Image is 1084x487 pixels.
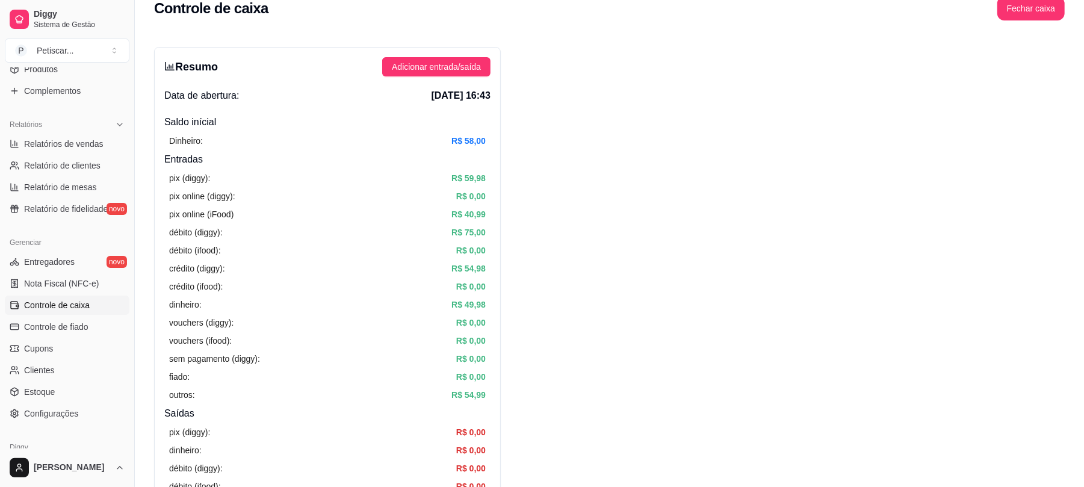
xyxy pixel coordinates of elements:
[456,462,486,475] article: R$ 0,00
[24,343,53,355] span: Cupons
[5,296,129,315] a: Controle de caixa
[24,138,104,150] span: Relatórios de vendas
[456,370,486,383] article: R$ 0,00
[456,244,486,257] article: R$ 0,00
[5,382,129,402] a: Estoque
[34,20,125,29] span: Sistema de Gestão
[451,298,486,311] article: R$ 49,98
[24,160,101,172] span: Relatório de clientes
[5,156,129,175] a: Relatório de clientes
[169,426,210,439] article: pix (diggy):
[5,404,129,423] a: Configurações
[451,208,486,221] article: R$ 40,99
[169,462,223,475] article: débito (diggy):
[24,63,58,75] span: Produtos
[169,262,225,275] article: crédito (diggy):
[164,88,240,103] span: Data de abertura:
[456,280,486,293] article: R$ 0,00
[169,298,202,311] article: dinheiro:
[34,9,125,20] span: Diggy
[10,120,42,129] span: Relatórios
[432,88,491,103] span: [DATE] 16:43
[24,181,97,193] span: Relatório de mesas
[24,408,78,420] span: Configurações
[24,299,90,311] span: Controle de caixa
[169,334,232,347] article: vouchers (ifood):
[456,444,486,457] article: R$ 0,00
[24,278,99,290] span: Nota Fiscal (NFC-e)
[169,316,234,329] article: vouchers (diggy):
[164,152,491,167] h4: Entradas
[169,280,223,293] article: crédito (ifood):
[24,256,75,268] span: Entregadores
[164,406,491,421] h4: Saídas
[24,386,55,398] span: Estoque
[37,45,73,57] div: Petiscar ...
[451,226,486,239] article: R$ 75,00
[5,438,129,457] div: Diggy
[451,172,486,185] article: R$ 59,98
[5,252,129,271] a: Entregadoresnovo
[169,208,234,221] article: pix online (iFood)
[24,364,55,376] span: Clientes
[5,134,129,154] a: Relatórios de vendas
[169,444,202,457] article: dinheiro:
[164,58,218,75] h3: Resumo
[164,115,491,129] h4: Saldo inícial
[24,321,88,333] span: Controle de fiado
[5,199,129,219] a: Relatório de fidelidadenovo
[5,361,129,380] a: Clientes
[5,233,129,252] div: Gerenciar
[5,60,129,79] a: Produtos
[382,57,491,76] button: Adicionar entrada/saída
[5,39,129,63] button: Select a team
[456,352,486,365] article: R$ 0,00
[24,85,81,97] span: Complementos
[392,60,481,73] span: Adicionar entrada/saída
[456,334,486,347] article: R$ 0,00
[5,81,129,101] a: Complementos
[451,388,486,402] article: R$ 54,99
[456,190,486,203] article: R$ 0,00
[451,262,486,275] article: R$ 54,98
[169,172,210,185] article: pix (diggy):
[164,61,175,72] span: bar-chart
[24,203,108,215] span: Relatório de fidelidade
[169,370,190,383] article: fiado:
[5,453,129,482] button: [PERSON_NAME]
[169,190,235,203] article: pix online (diggy):
[5,5,129,34] a: DiggySistema de Gestão
[451,134,486,147] article: R$ 58,00
[5,274,129,293] a: Nota Fiscal (NFC-e)
[169,352,260,365] article: sem pagamento (diggy):
[169,226,223,239] article: débito (diggy):
[456,426,486,439] article: R$ 0,00
[5,339,129,358] a: Cupons
[169,388,195,402] article: outros:
[169,244,221,257] article: débito (ifood):
[169,134,203,147] article: Dinheiro:
[5,317,129,337] a: Controle de fiado
[15,45,27,57] span: P
[456,316,486,329] article: R$ 0,00
[5,178,129,197] a: Relatório de mesas
[34,462,110,473] span: [PERSON_NAME]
